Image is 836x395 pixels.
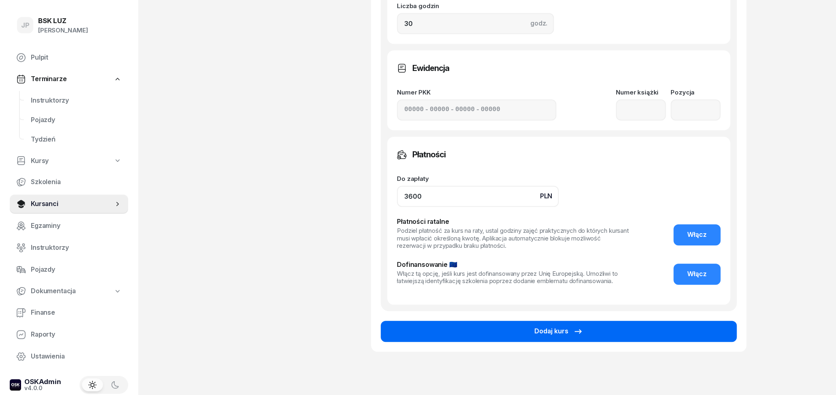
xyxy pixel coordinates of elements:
[31,74,66,84] span: Terminarze
[10,152,128,170] a: Kursy
[476,105,479,115] span: -
[10,216,128,236] a: Egzaminy
[430,105,449,115] input: 00000
[24,110,128,130] a: Pojazdy
[31,329,122,340] span: Raporty
[397,186,559,207] input: 0
[10,194,128,214] a: Kursanci
[38,25,88,36] div: [PERSON_NAME]
[404,105,424,115] input: 00000
[673,264,720,285] button: Włącz
[397,270,630,286] div: Włącz tą opcję, jeśli kurs jest dofinansowany przez Unię Europejską. Umożliwi to łatwiejszą ident...
[425,105,428,115] span: -
[31,307,122,318] span: Finanse
[10,303,128,322] a: Finanse
[397,217,630,227] div: Płatności ratalne
[412,62,449,75] h3: Ewidencja
[10,282,128,301] a: Dokumentacja
[481,105,500,115] input: 00000
[31,243,122,253] span: Instruktorzy
[21,22,30,29] span: JP
[24,385,61,391] div: v4.0.0
[687,269,707,279] span: Włącz
[10,48,128,67] a: Pulpit
[397,13,554,34] input: 0
[31,115,122,125] span: Pojazdy
[381,321,737,342] button: Dodaj kurs
[31,156,49,166] span: Kursy
[412,148,446,161] h3: Płatności
[397,260,630,270] div: Dofinansowanie 🇪🇺
[451,105,454,115] span: -
[31,52,122,63] span: Pulpit
[31,221,122,231] span: Egzaminy
[31,286,76,296] span: Dokumentacja
[31,134,122,145] span: Tydzień
[687,230,707,240] span: Włącz
[10,238,128,258] a: Instruktorzy
[31,95,122,106] span: Instruktorzy
[534,326,583,337] div: Dodaj kurs
[10,347,128,366] a: Ustawienia
[10,379,21,391] img: logo-xs-dark@2x.png
[24,378,61,385] div: OSKAdmin
[24,91,128,110] a: Instruktorzy
[10,260,128,279] a: Pojazdy
[38,17,88,24] div: BSK LUZ
[10,70,128,88] a: Terminarze
[10,172,128,192] a: Szkolenia
[10,325,128,344] a: Raporty
[455,105,475,115] input: 00000
[31,177,122,187] span: Szkolenia
[31,264,122,275] span: Pojazdy
[24,130,128,149] a: Tydzień
[31,199,114,209] span: Kursanci
[673,224,720,245] button: Włącz
[31,351,122,362] span: Ustawienia
[397,227,630,250] div: Podziel płatność za kurs na raty, ustal godziny zajęć praktycznych do których kursant musi wpłaci...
